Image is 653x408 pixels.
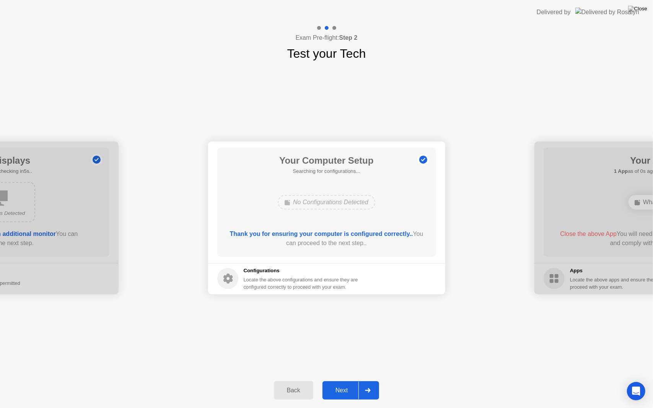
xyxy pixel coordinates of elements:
[230,231,413,237] b: Thank you for ensuring your computer is configured correctly..
[228,229,425,248] div: You can proceed to the next step..
[279,167,373,175] h5: Searching for configurations...
[296,33,358,42] h4: Exam Pre-flight:
[244,276,360,291] div: Locate the above configurations and ensure they are configured correctly to proceed with your exam.
[244,267,360,275] h5: Configurations
[276,387,311,394] div: Back
[322,381,379,400] button: Next
[537,8,571,17] div: Delivered by
[627,382,645,400] div: Open Intercom Messenger
[274,381,313,400] button: Back
[325,387,359,394] div: Next
[575,8,639,16] img: Delivered by Rosalyn
[287,44,366,63] h1: Test your Tech
[339,34,357,41] b: Step 2
[628,6,647,12] img: Close
[279,154,373,167] h1: Your Computer Setup
[278,195,375,210] div: No Configurations Detected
